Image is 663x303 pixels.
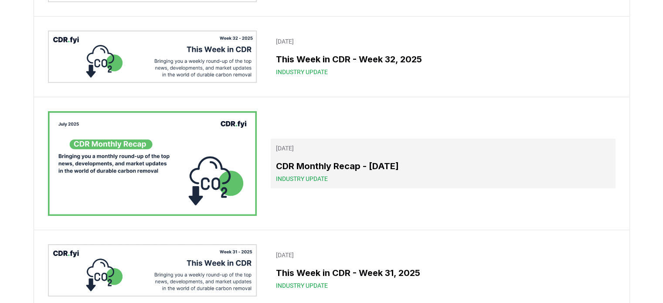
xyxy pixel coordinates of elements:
span: Industry Update [276,68,328,76]
img: This Week in CDR - Week 31, 2025 blog post image [48,244,257,296]
p: [DATE] [276,37,610,46]
h3: This Week in CDR - Week 31, 2025 [276,266,610,279]
h3: This Week in CDR - Week 32, 2025 [276,53,610,66]
p: [DATE] [276,144,610,153]
a: [DATE]This Week in CDR - Week 32, 2025Industry Update [271,32,615,82]
h3: CDR Monthly Recap - [DATE] [276,160,610,173]
p: [DATE] [276,251,610,259]
a: [DATE]CDR Monthly Recap - [DATE]Industry Update [271,139,615,188]
img: CDR Monthly Recap - July 2025 blog post image [48,111,257,216]
img: This Week in CDR - Week 32, 2025 blog post image [48,31,257,83]
span: Industry Update [276,281,328,290]
span: Industry Update [276,174,328,183]
a: [DATE]This Week in CDR - Week 31, 2025Industry Update [271,245,615,295]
